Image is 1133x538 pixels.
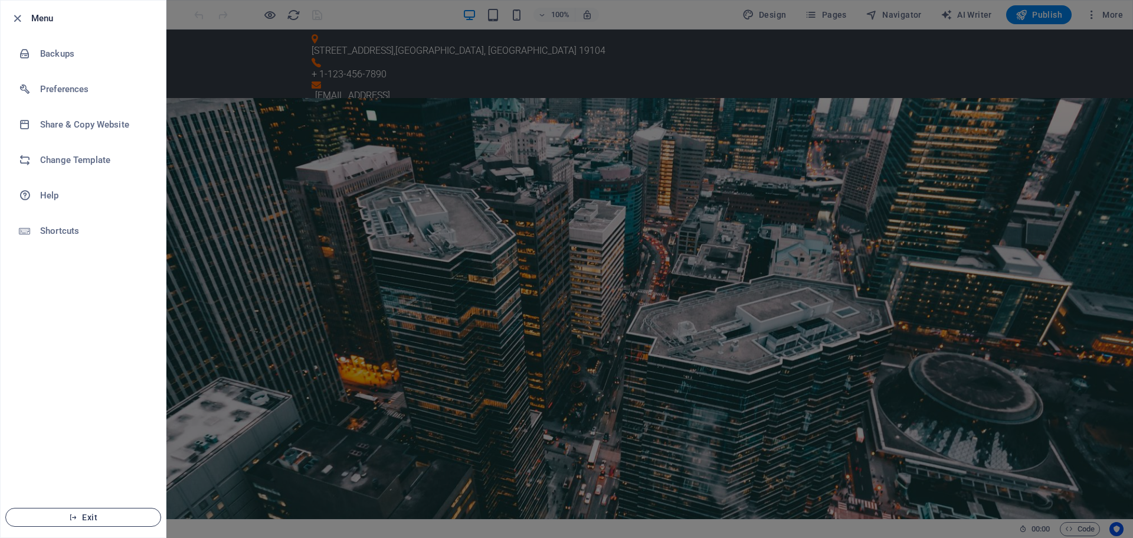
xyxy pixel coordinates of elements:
h6: Backups [40,47,149,61]
h6: Share & Copy Website [40,118,149,132]
h6: Help [40,188,149,203]
h6: Change Template [40,153,149,167]
button: Exit [5,508,161,527]
a: Help [1,178,166,213]
h6: Shortcuts [40,224,149,238]
span: Exit [15,513,151,522]
h6: Preferences [40,82,149,96]
h6: Menu [31,11,156,25]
